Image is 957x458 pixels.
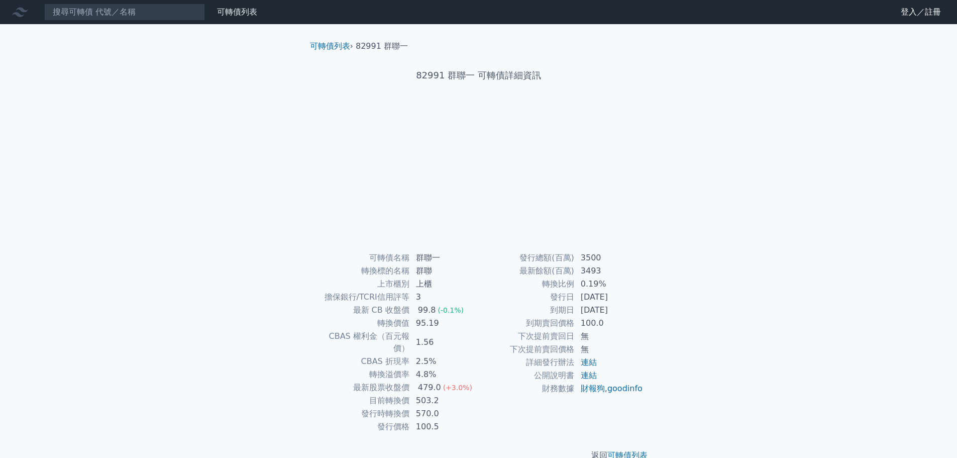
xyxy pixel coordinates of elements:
td: [DATE] [575,291,644,304]
td: 上櫃 [410,278,479,291]
td: 3493 [575,264,644,278]
td: [DATE] [575,304,644,317]
td: 100.0 [575,317,644,330]
a: goodinfo [607,384,643,393]
td: 目前轉換價 [314,394,410,407]
td: 轉換標的名稱 [314,264,410,278]
td: 最新餘額(百萬) [479,264,575,278]
li: › [310,40,353,52]
h1: 82991 群聯一 可轉債詳細資訊 [302,68,656,82]
td: 群聯 [410,264,479,278]
td: 轉換價值 [314,317,410,330]
td: 群聯一 [410,251,479,264]
td: 詳細發行辦法 [479,356,575,369]
td: 下次提前賣回日 [479,330,575,343]
td: 無 [575,330,644,343]
li: 82991 群聯一 [356,40,408,52]
td: 到期賣回價格 [479,317,575,330]
td: 最新股票收盤價 [314,381,410,394]
td: CBAS 折現率 [314,355,410,368]
a: 登入／註冊 [893,4,949,20]
td: 上市櫃別 [314,278,410,291]
td: 4.8% [410,368,479,381]
div: 479.0 [416,382,443,394]
td: 95.19 [410,317,479,330]
td: 3 [410,291,479,304]
td: 發行總額(百萬) [479,251,575,264]
td: 轉換溢價率 [314,368,410,381]
td: 100.5 [410,420,479,433]
input: 搜尋可轉債 代號／名稱 [44,4,205,21]
td: , [575,382,644,395]
td: 3500 [575,251,644,264]
a: 財報狗 [581,384,605,393]
td: 1.56 [410,330,479,355]
td: 最新 CB 收盤價 [314,304,410,317]
td: 公開說明書 [479,369,575,382]
td: 擔保銀行/TCRI信用評等 [314,291,410,304]
td: 發行時轉換價 [314,407,410,420]
a: 可轉債列表 [217,7,257,17]
td: 可轉債名稱 [314,251,410,264]
a: 可轉債列表 [310,41,350,51]
td: 到期日 [479,304,575,317]
a: 連結 [581,357,597,367]
td: 503.2 [410,394,479,407]
td: 發行價格 [314,420,410,433]
td: 570.0 [410,407,479,420]
td: 財務數據 [479,382,575,395]
td: 下次提前賣回價格 [479,343,575,356]
td: 2.5% [410,355,479,368]
td: CBAS 權利金（百元報價） [314,330,410,355]
span: (+3.0%) [443,384,472,392]
td: 發行日 [479,291,575,304]
a: 連結 [581,371,597,380]
div: 99.8 [416,304,438,316]
td: 0.19% [575,278,644,291]
td: 無 [575,343,644,356]
span: (-0.1%) [438,306,464,314]
td: 轉換比例 [479,278,575,291]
